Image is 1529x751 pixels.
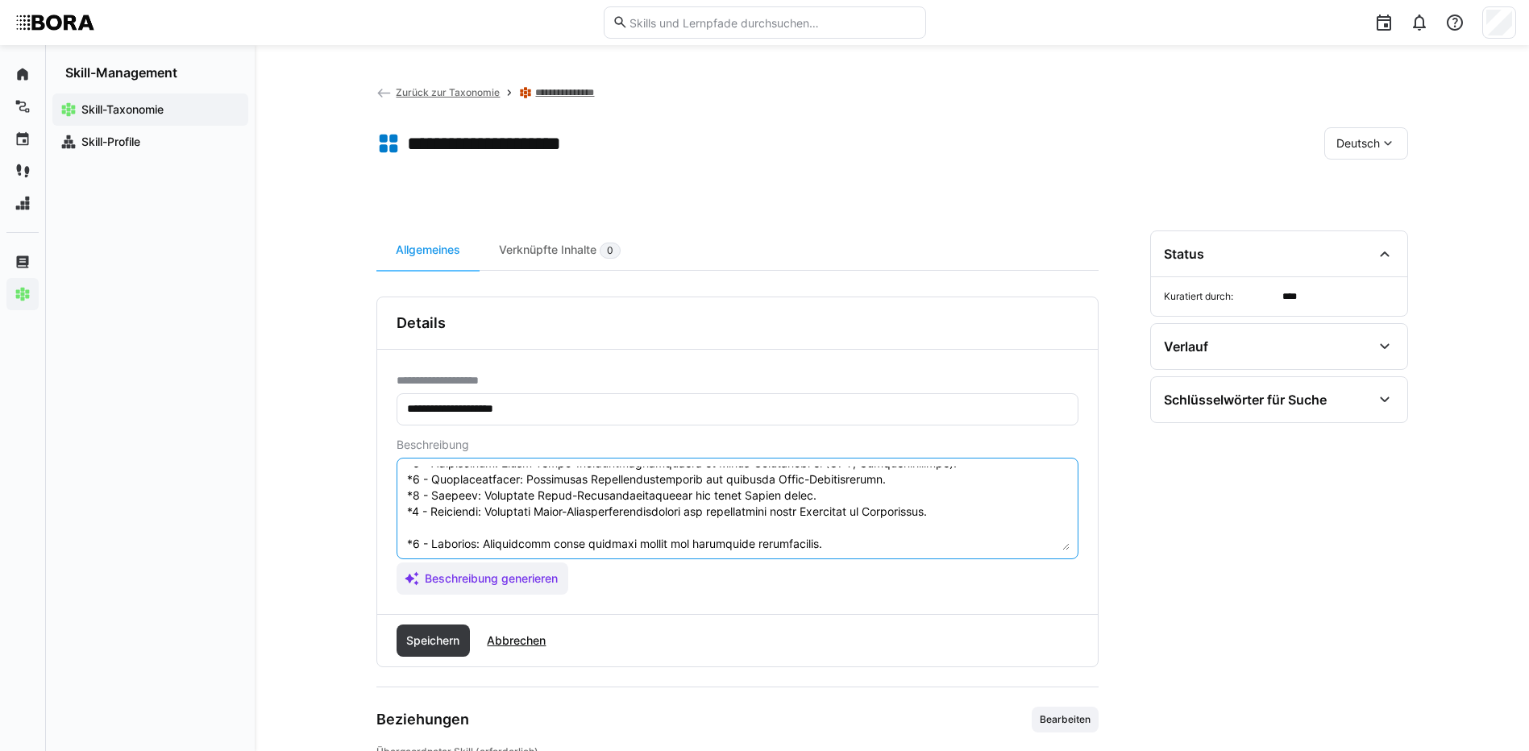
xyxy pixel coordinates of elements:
[484,633,548,649] span: Abbrechen
[628,15,916,30] input: Skills und Lernpfade durchsuchen…
[376,230,480,270] div: Allgemeines
[396,86,500,98] span: Zurück zur Taxonomie
[476,624,556,657] button: Abbrechen
[376,86,501,98] a: Zurück zur Taxonomie
[397,438,469,451] span: Beschreibung
[480,230,640,270] div: Verknüpfte Inhalte
[1164,246,1204,262] div: Status
[607,244,613,257] span: 0
[404,633,462,649] span: Speichern
[397,624,471,657] button: Speichern
[397,314,446,332] h3: Details
[1038,713,1092,726] span: Bearbeiten
[376,711,469,728] h3: Beziehungen
[1164,338,1208,355] div: Verlauf
[1164,392,1327,408] div: Schlüsselwörter für Suche
[1336,135,1380,151] span: Deutsch
[422,571,560,587] span: Beschreibung generieren
[1164,290,1276,303] span: Kuratiert durch:
[1032,707,1099,732] button: Bearbeiten
[397,562,569,595] button: Beschreibung generieren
